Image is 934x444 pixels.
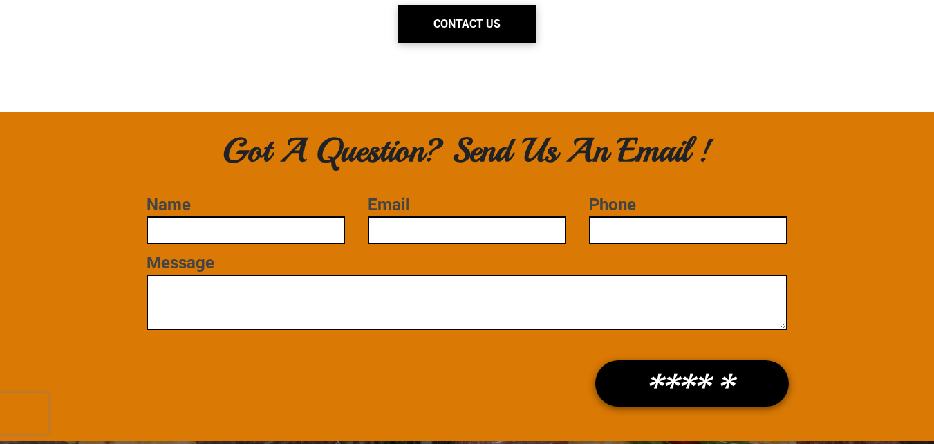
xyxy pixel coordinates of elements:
label: Name [147,195,344,214]
span: CONTACT US [433,6,501,41]
label: Phone [589,195,787,214]
label: Message [147,253,787,272]
a: CONTACT US [398,5,536,43]
label: Email [368,195,566,214]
